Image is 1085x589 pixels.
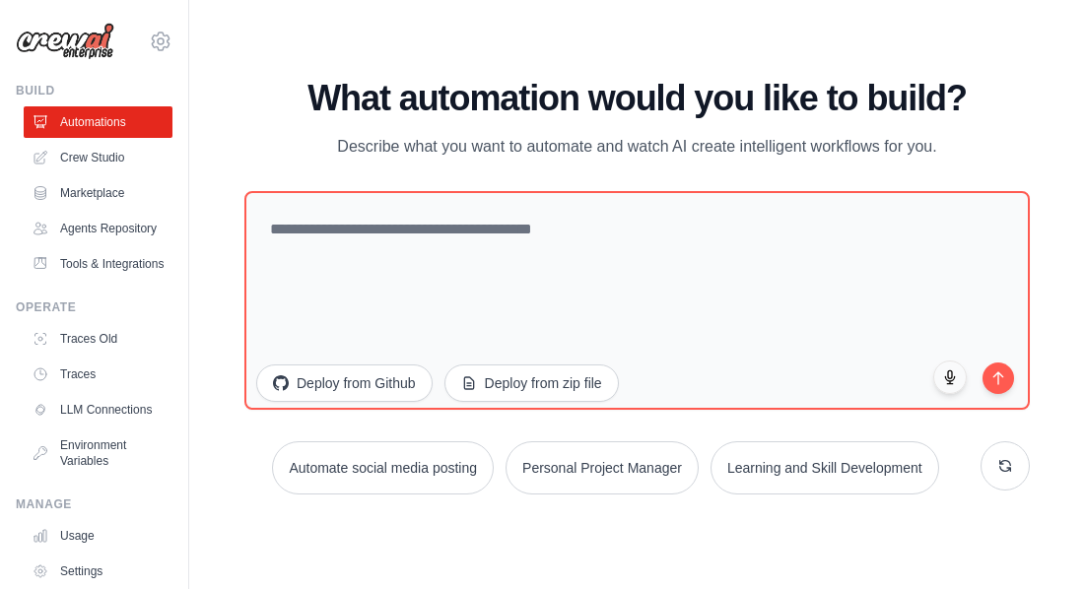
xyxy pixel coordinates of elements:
[272,441,494,494] button: Automate social media posting
[986,494,1085,589] iframe: Chat Widget
[24,359,172,390] a: Traces
[24,213,172,244] a: Agents Repository
[16,299,172,315] div: Operate
[24,394,172,425] a: LLM Connections
[24,248,172,280] a: Tools & Integrations
[444,364,619,402] button: Deploy from zip file
[24,106,172,138] a: Automations
[506,441,699,494] button: Personal Project Manager
[16,496,172,512] div: Manage
[244,79,1030,118] h1: What automation would you like to build?
[24,177,172,209] a: Marketplace
[24,323,172,355] a: Traces Old
[711,441,939,494] button: Learning and Skill Development
[306,134,969,160] p: Describe what you want to automate and watch AI create intelligent workflows for you.
[24,429,172,477] a: Environment Variables
[256,364,433,402] button: Deploy from Github
[16,83,172,98] div: Build
[16,23,114,60] img: Logo
[24,556,172,587] a: Settings
[24,142,172,173] a: Crew Studio
[24,520,172,552] a: Usage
